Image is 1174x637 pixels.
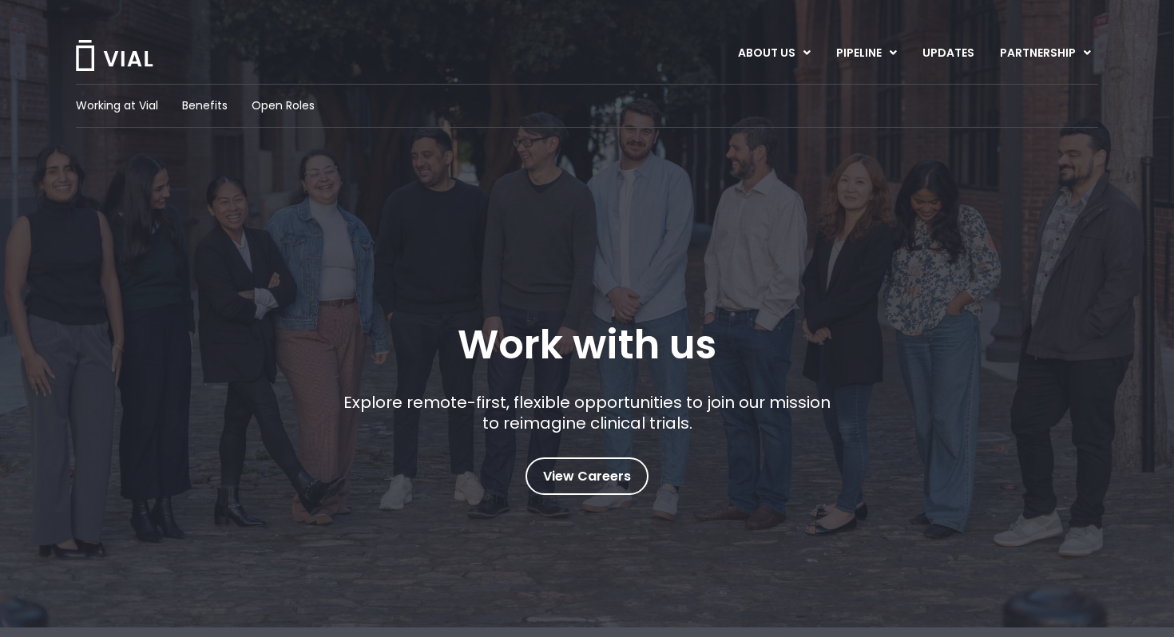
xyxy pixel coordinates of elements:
[543,466,631,487] span: View Careers
[987,40,1104,67] a: PARTNERSHIPMenu Toggle
[252,97,315,114] a: Open Roles
[910,40,986,67] a: UPDATES
[725,40,823,67] a: ABOUT USMenu Toggle
[526,457,648,495] a: View Careers
[76,97,158,114] a: Working at Vial
[458,322,716,368] h1: Work with us
[182,97,228,114] a: Benefits
[74,40,154,71] img: Vial Logo
[823,40,909,67] a: PIPELINEMenu Toggle
[338,392,837,433] p: Explore remote-first, flexible opportunities to join our mission to reimagine clinical trials.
